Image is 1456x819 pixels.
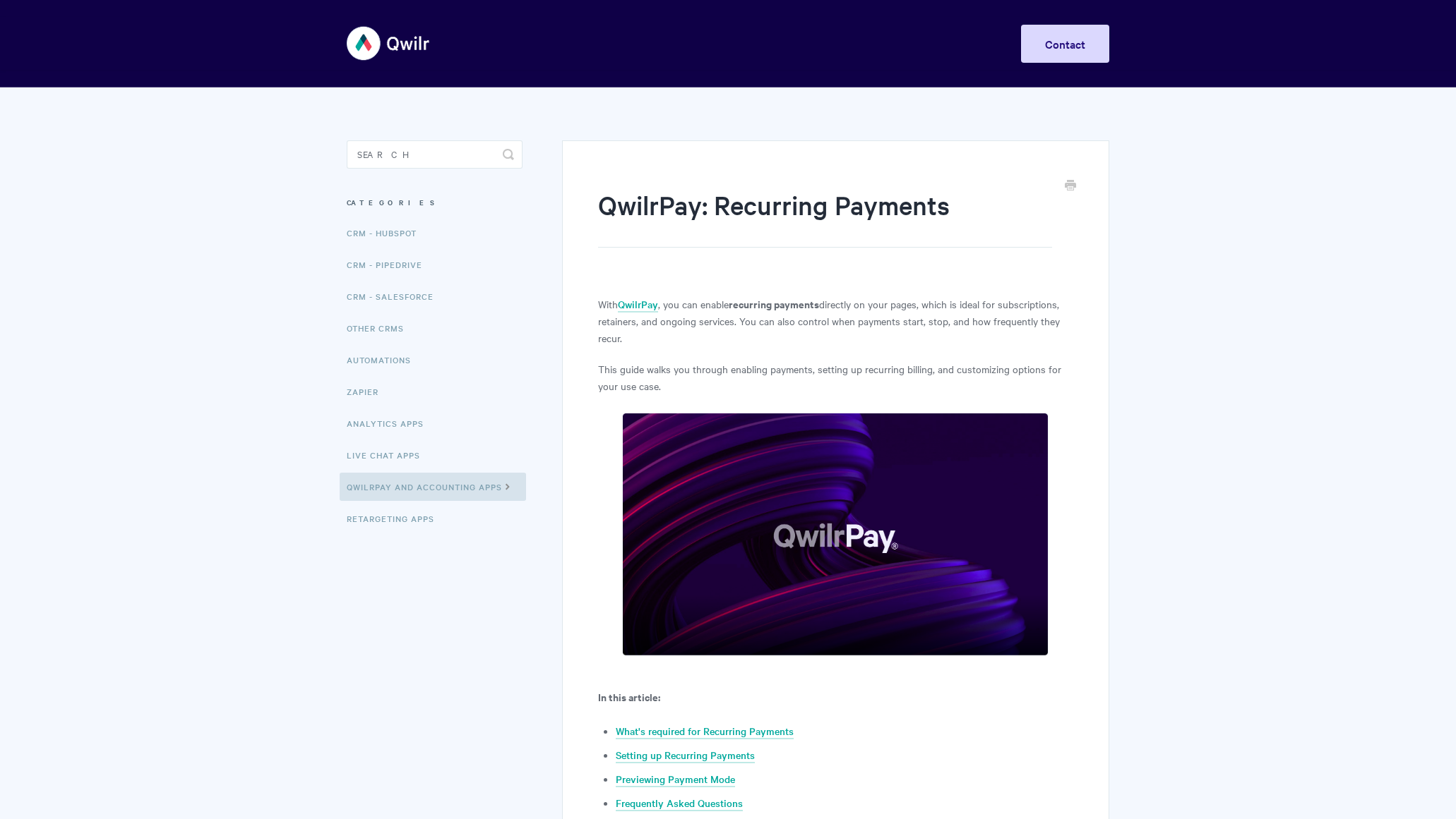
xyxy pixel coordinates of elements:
a: CRM - HubSpot [347,219,427,247]
p: This guide walks you through enabling payments, setting up recurring billing, and customizing opt... [598,360,1073,394]
input: Search [347,140,523,169]
a: What's required for Recurring Payments [616,724,794,739]
a: Previewing Payment Mode [616,772,735,787]
a: CRM - Pipedrive [347,250,433,279]
a: CRM - Salesforce [347,282,444,310]
a: QwilrPay [618,297,658,313]
a: Frequently Asked Questions [616,796,743,811]
a: Other CRMs [347,314,414,342]
a: Live Chat Apps [347,441,431,469]
img: file-hBILISBX3B.png [622,413,1049,656]
b: In this article: [598,689,660,704]
a: Zapier [347,377,389,406]
a: Analytics Apps [347,409,434,437]
strong: recurring payments [729,296,819,311]
a: QwilrPay and Accounting Apps [340,473,526,501]
a: Automations [347,346,422,374]
h3: Categories [347,190,523,215]
h1: QwilrPay: Recurring Payments [598,187,1052,248]
a: Setting up Recurring Payments [616,748,755,763]
img: Qwilr Help Center [347,17,431,70]
a: Retargeting Apps [347,504,445,533]
a: Print this Article [1065,178,1076,194]
p: With , you can enable directly on your pages, which is ideal for subscriptions, retainers, and on... [598,296,1073,346]
a: Contact [1021,25,1109,63]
